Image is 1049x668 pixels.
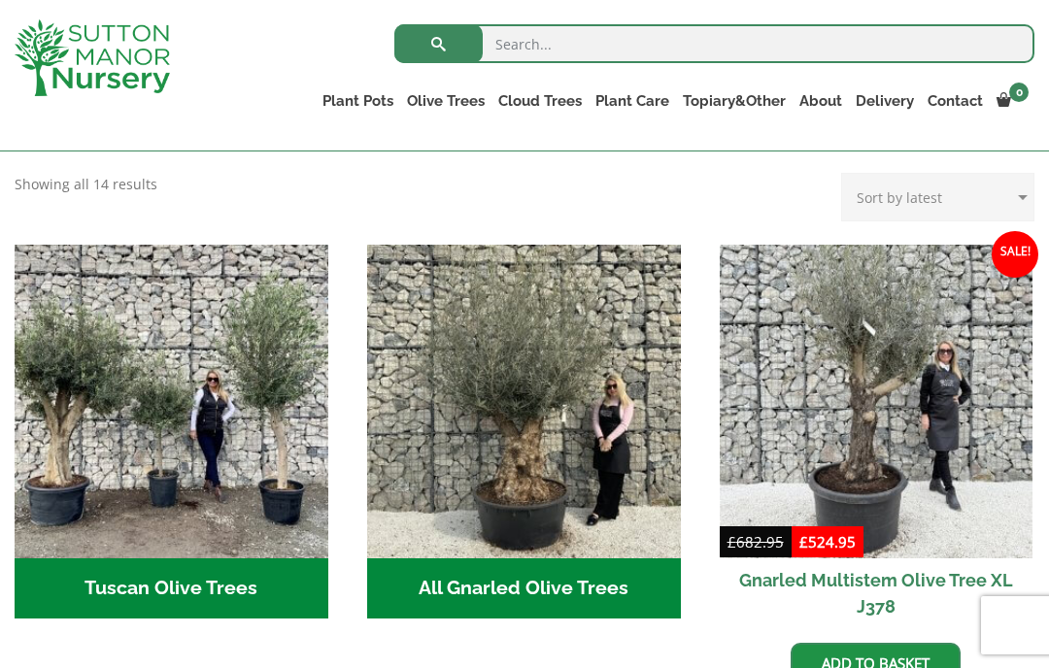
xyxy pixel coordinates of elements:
[720,245,1033,628] a: Sale! Gnarled Multistem Olive Tree XL J378
[15,173,157,196] p: Showing all 14 results
[367,245,681,618] a: Visit product category All Gnarled Olive Trees
[400,87,491,115] a: Olive Trees
[921,87,990,115] a: Contact
[992,231,1038,278] span: Sale!
[728,532,784,551] bdi: 682.95
[15,558,328,618] h2: Tuscan Olive Trees
[367,245,681,558] img: All Gnarled Olive Trees
[316,87,400,115] a: Plant Pots
[990,87,1034,115] a: 0
[841,173,1034,221] select: Shop order
[15,245,328,558] img: Tuscan Olive Trees
[793,87,849,115] a: About
[367,558,681,618] h2: All Gnarled Olive Trees
[15,245,328,618] a: Visit product category Tuscan Olive Trees
[589,87,676,115] a: Plant Care
[1009,83,1029,102] span: 0
[728,532,736,551] span: £
[720,245,1033,558] img: Gnarled Multistem Olive Tree XL J378
[799,532,856,551] bdi: 524.95
[799,532,808,551] span: £
[394,24,1034,63] input: Search...
[491,87,589,115] a: Cloud Trees
[15,19,170,96] img: logo
[849,87,921,115] a: Delivery
[676,87,793,115] a: Topiary&Other
[720,558,1033,628] h2: Gnarled Multistem Olive Tree XL J378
